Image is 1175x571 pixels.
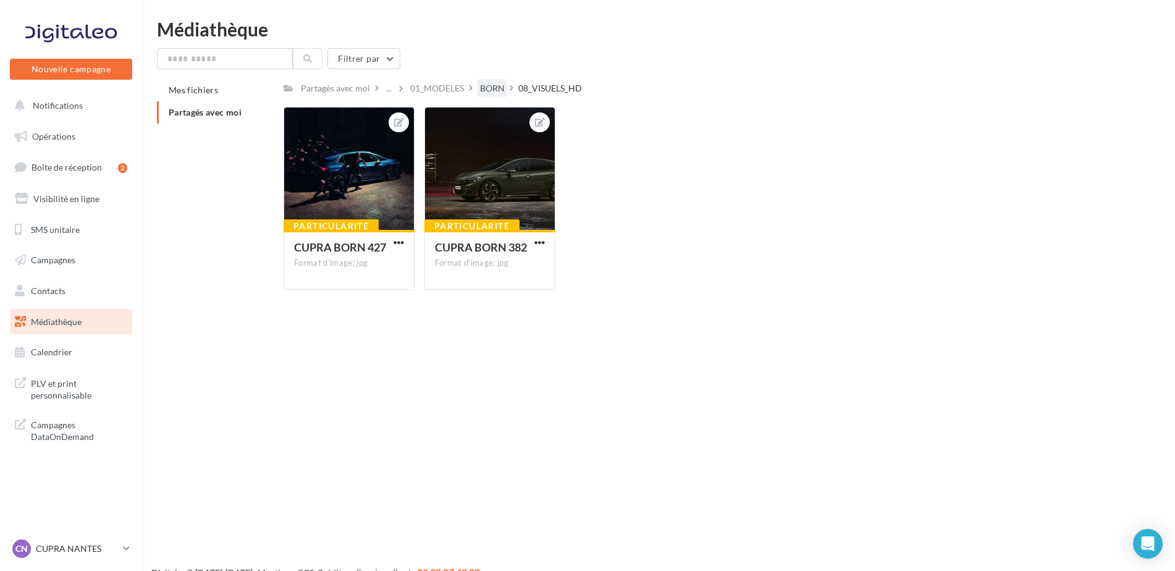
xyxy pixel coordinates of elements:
[32,162,102,172] span: Boîte de réception
[518,82,582,95] div: 08_VISUELS_HD
[384,80,394,97] div: ...
[327,48,400,69] button: Filtrer par
[7,154,135,180] a: Boîte de réception2
[31,347,72,357] span: Calendrier
[10,537,132,560] a: CN CUPRA NANTES
[7,124,135,150] a: Opérations
[7,186,135,212] a: Visibilité en ligne
[7,93,130,119] button: Notifications
[294,240,386,254] span: CUPRA BORN 427
[31,255,75,265] span: Campagnes
[7,217,135,243] a: SMS unitaire
[31,285,65,296] span: Contacts
[294,258,404,269] div: Format d'image: jpg
[33,193,99,204] span: Visibilité en ligne
[118,163,127,173] div: 2
[169,85,218,95] span: Mes fichiers
[10,59,132,80] button: Nouvelle campagne
[31,224,80,234] span: SMS unitaire
[7,247,135,273] a: Campagnes
[424,219,520,233] div: Particularité
[1133,529,1163,559] div: Open Intercom Messenger
[7,339,135,365] a: Calendrier
[7,412,135,448] a: Campagnes DataOnDemand
[31,375,127,402] span: PLV et print personnalisable
[169,107,242,117] span: Partagés avec moi
[7,370,135,407] a: PLV et print personnalisable
[33,100,83,111] span: Notifications
[32,131,75,142] span: Opérations
[15,543,28,555] span: CN
[435,258,545,269] div: Format d'image: jpg
[284,219,379,233] div: Particularité
[301,82,370,95] div: Partagés avec moi
[7,309,135,335] a: Médiathèque
[36,543,118,555] p: CUPRA NANTES
[31,316,82,327] span: Médiathèque
[157,20,1160,38] div: Médiathèque
[410,82,464,95] div: 01_MODELES
[7,278,135,304] a: Contacts
[480,82,505,95] div: BORN
[435,240,527,254] span: CUPRA BORN 382
[31,417,127,443] span: Campagnes DataOnDemand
